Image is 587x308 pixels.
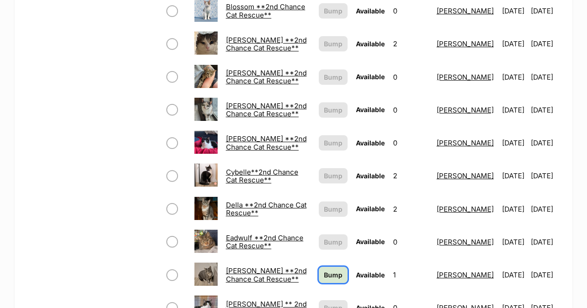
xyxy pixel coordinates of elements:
td: [DATE] [531,226,562,258]
button: Bump [319,135,348,151]
td: 2 [389,28,432,60]
td: [DATE] [498,226,530,258]
span: Available [356,106,385,113]
a: [PERSON_NAME] **2nd Chance Cat Rescue** [226,36,307,52]
td: [DATE] [531,259,562,291]
a: [PERSON_NAME] [437,171,494,180]
td: [DATE] [531,61,562,93]
a: Blossom **2nd Chance Cat Rescue** [226,2,305,19]
td: [DATE] [498,160,530,192]
td: [DATE] [498,28,530,60]
span: Bump [324,105,342,115]
span: Available [356,73,385,81]
span: Bump [324,72,342,82]
td: [DATE] [531,193,562,225]
span: Available [356,271,385,279]
a: [PERSON_NAME] [437,138,494,147]
button: Bump [319,102,348,118]
a: [PERSON_NAME] [437,106,494,114]
span: Available [356,139,385,147]
td: 2 [389,160,432,192]
a: [PERSON_NAME] [437,270,494,279]
td: [DATE] [498,127,530,159]
a: Cybelle**2nd Chance Cat Rescue** [226,168,298,184]
span: Available [356,40,385,48]
a: [PERSON_NAME] [437,6,494,15]
a: [PERSON_NAME] **2nd Chance Cat Rescue** [226,266,307,283]
a: [PERSON_NAME] **2nd Chance Cat Rescue** [226,101,307,118]
a: [PERSON_NAME] [437,238,494,246]
td: 0 [389,226,432,258]
button: Bump [319,201,348,217]
span: Available [356,7,385,15]
button: Bump [319,168,348,183]
td: 0 [389,94,432,126]
td: 0 [389,127,432,159]
td: [DATE] [498,259,530,291]
span: Bump [324,138,342,148]
a: Bump [319,267,348,283]
button: Bump [319,69,348,85]
span: Bump [324,39,342,49]
button: Bump [319,234,348,250]
a: Della **2nd Chance Cat Rescue** [226,201,307,217]
span: Bump [324,171,342,181]
a: Eadwulf **2nd Chance Cat Rescue** [226,233,303,250]
span: Available [356,172,385,180]
span: Available [356,205,385,213]
td: [DATE] [498,94,530,126]
td: [DATE] [531,160,562,192]
span: Bump [324,237,342,247]
span: Available [356,238,385,245]
a: [PERSON_NAME] [437,205,494,214]
td: 1 [389,259,432,291]
a: [PERSON_NAME] **2nd Chance Cat Rescue** [226,134,307,151]
img: Cybelle**2nd Chance Cat Rescue** [194,163,218,187]
button: Bump [319,3,348,19]
td: [DATE] [531,94,562,126]
td: [DATE] [498,193,530,225]
td: [DATE] [498,61,530,93]
td: [DATE] [531,28,562,60]
a: [PERSON_NAME] [437,39,494,48]
a: [PERSON_NAME] [437,73,494,82]
td: [DATE] [531,127,562,159]
a: [PERSON_NAME] **2nd Chance Cat Rescue** [226,69,307,85]
span: Bump [324,6,342,16]
td: 0 [389,61,432,93]
img: Clessie **2nd Chance Cat Rescue** [194,131,218,154]
td: 2 [389,193,432,225]
button: Bump [319,36,348,51]
span: Bump [324,204,342,214]
span: Bump [324,270,342,280]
